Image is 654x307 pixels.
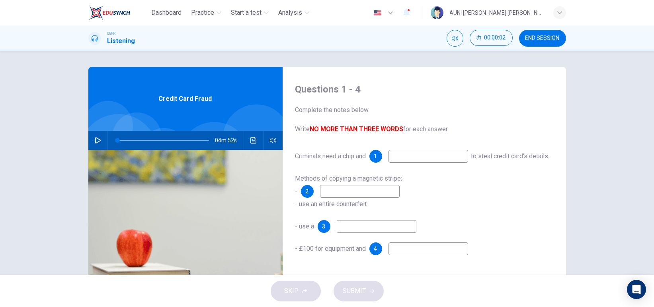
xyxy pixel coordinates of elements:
span: 4 [374,246,377,252]
span: Methods of copying a magnetic stripe: - [295,175,402,195]
div: AUNI [PERSON_NAME] [PERSON_NAME] [450,8,544,18]
span: END SESSION [525,35,560,41]
img: EduSynch logo [88,5,130,21]
b: NO MORE THAN THREE WORDS [310,125,404,133]
span: 00:00:02 [484,35,506,41]
span: 04m 52s [215,131,244,150]
span: Credit Card Fraud [159,94,212,104]
span: to steal credit card’s details. [471,152,550,160]
span: Dashboard [151,8,182,18]
span: - £100 for equipment and [295,245,366,252]
div: Open Intercom Messenger [627,280,646,299]
span: 2 [306,189,309,194]
span: Complete the notes below. Write for each answer. [295,105,553,134]
h4: Questions 1 - 4 [295,83,553,96]
img: en [373,10,383,16]
span: 1 [374,153,377,159]
span: - use an entire counterfeit [295,200,367,208]
span: Practice [191,8,214,18]
div: Hide [470,30,513,47]
button: Practice [188,6,225,20]
span: Start a test [231,8,262,18]
button: Analysis [275,6,312,20]
div: Mute [447,30,463,47]
span: 3 [322,224,326,229]
button: 00:00:02 [470,30,513,46]
button: END SESSION [519,30,566,47]
span: - use a [295,222,314,230]
button: Dashboard [148,6,185,20]
span: CEFR [107,31,116,36]
span: Analysis [278,8,302,18]
button: Start a test [228,6,272,20]
button: Click to see the audio transcription [247,131,260,150]
h1: Listening [107,36,135,46]
img: Profile picture [431,6,443,19]
a: EduSynch logo [88,5,148,21]
span: Criminals need a chip and [295,152,366,160]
